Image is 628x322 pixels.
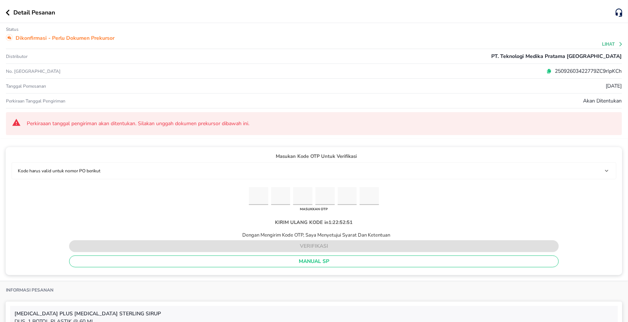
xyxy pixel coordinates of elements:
[6,68,211,74] p: No. [GEOGRAPHIC_DATA]
[271,187,291,205] input: Please enter OTP character 2
[6,98,65,104] p: Perkiraan Tanggal Pengiriman
[15,166,613,176] div: Kode harus valid untuk nomor PO berikut
[69,256,559,267] button: MANUAL SP
[18,167,100,174] p: Kode harus valid untuk nomor PO berikut
[14,310,614,318] p: [MEDICAL_DATA] PLUS [MEDICAL_DATA] Sterling SIRUP
[6,83,46,89] p: Tanggal pemesanan
[298,205,330,213] div: MASUKKAN OTP
[338,187,357,205] input: Please enter OTP character 5
[583,97,622,105] p: Akan ditentukan
[75,257,553,266] span: MANUAL SP
[552,67,622,75] p: 25092603422779ZC9rIpKCh
[16,34,114,42] p: Dikonfirmasi - Perlu Dokumen Prekursor
[12,153,616,160] p: Masukan Kode OTP Untuk Verifikasi
[360,187,379,205] input: Please enter OTP character 6
[13,8,55,17] p: Detail Pesanan
[269,213,359,232] div: KIRIM ULANG KODE in1:22:52:51
[492,52,622,60] p: PT. Teknologi Medika Pratama [GEOGRAPHIC_DATA]
[6,53,27,59] p: Distributor
[238,232,391,238] div: Dengan Mengirim Kode OTP, Saya Menyetujui Syarat Dan Ketentuan
[606,82,622,90] p: [DATE]
[6,287,54,293] p: Informasi Pesanan
[249,187,268,205] input: Please enter OTP character 1
[293,187,313,205] input: Please enter OTP character 3
[315,187,335,205] input: Please enter OTP character 4
[27,120,616,127] span: Perkiraaan tanggal pengiriman akan ditentukan. Silakan unggah dokumen prekursor dibawah ini.
[6,26,19,32] p: Status
[602,42,624,47] button: Lihat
